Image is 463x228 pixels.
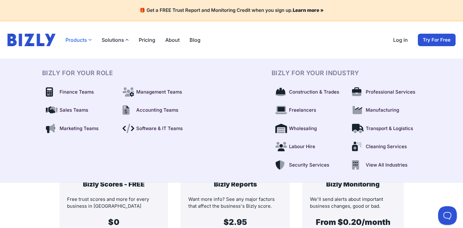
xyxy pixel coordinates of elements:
span: Sales Teams [60,107,88,114]
span: Construction & Trades [289,89,339,96]
a: Wholesaling [272,121,345,136]
a: Security Services [272,158,345,172]
h4: 🎁 Get a FREE Trust Report and Monitoring Credit when you sign up. [7,7,456,13]
span: Cleaning Services [366,143,407,150]
a: Professional Services [348,85,421,99]
a: Labour Hire [272,139,345,154]
span: Software & IT Teams [136,125,183,132]
p: We'll send alerts about important business changes, good or bad. [310,196,396,210]
a: Try For Free [418,34,456,46]
button: Products [65,36,92,44]
a: Marketing Teams [42,121,115,136]
p: Free trust scores and more for every business in [GEOGRAPHIC_DATA] [67,196,161,210]
span: Labour Hire [289,143,315,150]
h3: Bizly Scores - FREE [67,180,161,188]
a: View All Industries [348,158,421,172]
h3: Bizly Reports [188,180,282,188]
span: View All Industries [366,162,408,169]
p: Want more info? See any major factors that affect the business's Bizly score. [188,196,282,210]
h2: $2.95 [188,217,282,227]
span: Freelancers [289,107,316,114]
span: Professional Services [366,89,415,96]
span: Manufacturing [366,107,399,114]
a: Transport & Logistics [348,121,421,136]
h3: BIZLY For Your Role [42,69,192,77]
a: Accounting Teams [119,103,192,118]
span: Wholesaling [289,125,317,132]
iframe: Toggle Customer Support [438,206,457,225]
a: Log in [393,36,408,44]
span: Marketing Teams [60,125,99,132]
a: Manufacturing [348,103,421,118]
a: Construction & Trades [272,85,345,99]
a: Cleaning Services [348,139,421,154]
a: Blog [190,36,200,44]
a: Software & IT Teams [119,121,192,136]
h3: Bizly Monitoring [310,180,396,188]
a: Management Teams [119,85,192,99]
a: Finance Teams [42,85,115,99]
span: Finance Teams [60,89,94,96]
h2: $0 [67,217,161,227]
a: Freelancers [272,103,345,118]
a: Sales Teams [42,103,115,118]
span: Accounting Teams [136,107,178,114]
a: Pricing [139,36,155,44]
span: Management Teams [136,89,182,96]
h3: BIZLY For Your Industry [272,69,421,77]
h2: From $0.20/month [310,217,396,227]
span: Transport & Logistics [366,125,413,132]
a: About [165,36,180,44]
button: Solutions [102,36,129,44]
a: Learn more » [293,7,324,13]
span: Security Services [289,162,329,169]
